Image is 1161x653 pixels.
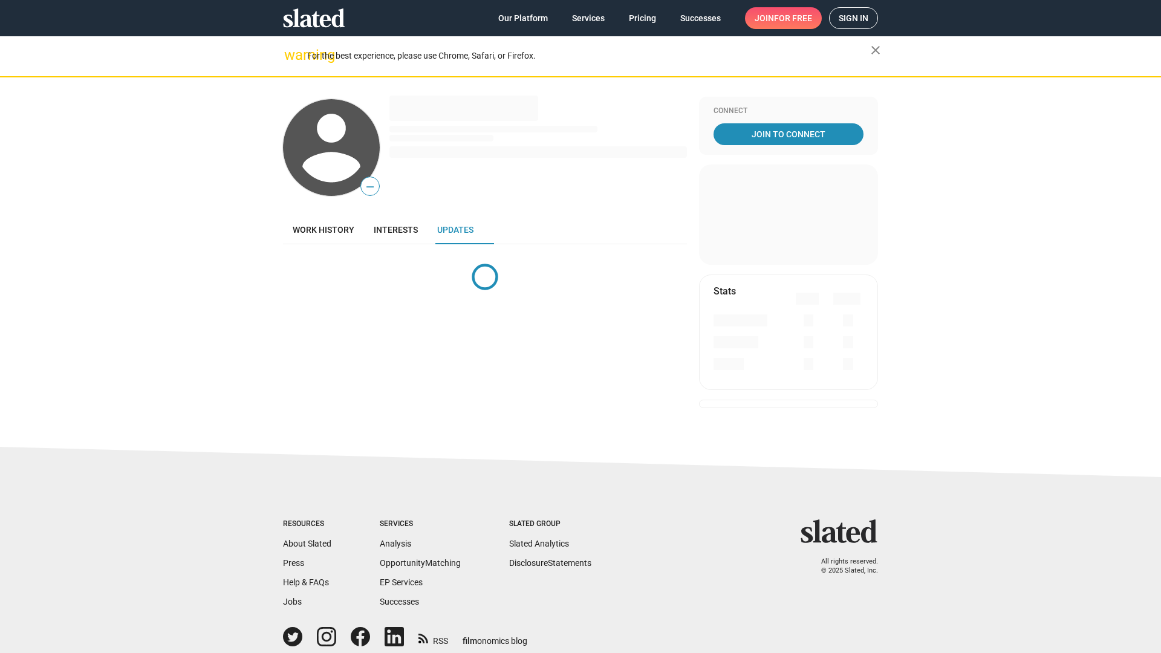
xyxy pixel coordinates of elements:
span: Successes [680,7,721,29]
a: Join To Connect [714,123,863,145]
div: For the best experience, please use Chrome, Safari, or Firefox. [307,48,871,64]
a: About Slated [283,539,331,548]
a: filmonomics blog [463,626,527,647]
span: Interests [374,225,418,235]
span: Pricing [629,7,656,29]
a: Slated Analytics [509,539,569,548]
span: Join To Connect [716,123,861,145]
span: Updates [437,225,473,235]
a: Joinfor free [745,7,822,29]
p: All rights reserved. © 2025 Slated, Inc. [808,557,878,575]
span: Work history [293,225,354,235]
span: film [463,636,477,646]
span: Services [572,7,605,29]
span: Our Platform [498,7,548,29]
a: Successes [671,7,730,29]
a: DisclosureStatements [509,558,591,568]
a: Sign in [829,7,878,29]
div: Slated Group [509,519,591,529]
div: Connect [714,106,863,116]
a: Updates [428,215,483,244]
a: OpportunityMatching [380,558,461,568]
a: Pricing [619,7,666,29]
a: EP Services [380,577,423,587]
a: Interests [364,215,428,244]
a: Analysis [380,539,411,548]
span: Join [755,7,812,29]
div: Resources [283,519,331,529]
mat-icon: close [868,43,883,57]
span: for free [774,7,812,29]
mat-card-title: Stats [714,285,736,297]
a: Services [562,7,614,29]
a: Press [283,558,304,568]
span: — [361,179,379,195]
div: Services [380,519,461,529]
a: Successes [380,597,419,606]
a: Work history [283,215,364,244]
mat-icon: warning [284,48,299,62]
a: Our Platform [489,7,558,29]
a: RSS [418,628,448,647]
a: Help & FAQs [283,577,329,587]
a: Jobs [283,597,302,606]
span: Sign in [839,8,868,28]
